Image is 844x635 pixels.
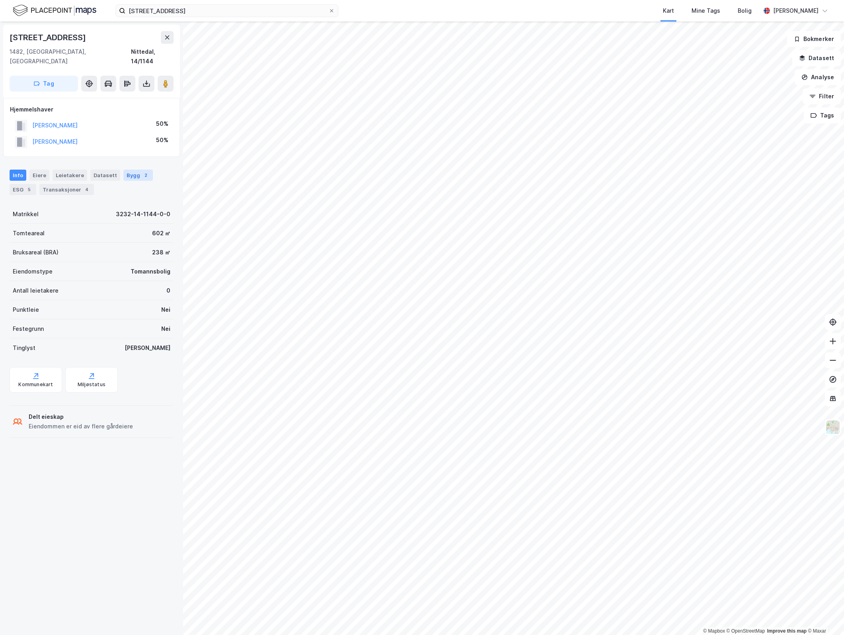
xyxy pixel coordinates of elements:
div: Tomannsbolig [131,267,170,276]
div: Eiendomstype [13,267,53,276]
div: Info [10,170,26,181]
a: Mapbox [703,628,725,634]
button: Tags [804,107,841,123]
button: Filter [803,88,841,104]
div: [PERSON_NAME] [773,6,819,16]
div: Festegrunn [13,324,44,334]
input: Søk på adresse, matrikkel, gårdeiere, leietakere eller personer [125,5,328,17]
div: Bolig [738,6,752,16]
div: 238 ㎡ [152,248,170,257]
div: Mine Tags [692,6,720,16]
div: Bygg [123,170,153,181]
a: OpenStreetMap [727,628,765,634]
div: Delt eieskap [29,412,133,422]
img: logo.f888ab2527a4732fd821a326f86c7f29.svg [13,4,96,18]
div: 1482, [GEOGRAPHIC_DATA], [GEOGRAPHIC_DATA] [10,47,131,66]
div: Nei [161,324,170,334]
div: Tomteareal [13,229,45,238]
div: Miljøstatus [78,381,105,388]
div: 5 [25,186,33,193]
div: Bruksareal (BRA) [13,248,59,257]
div: Kommunekart [18,381,53,388]
div: Nei [161,305,170,315]
div: Eiere [29,170,49,181]
div: [STREET_ADDRESS] [10,31,88,44]
img: Z [825,420,840,435]
div: Punktleie [13,305,39,315]
div: 4 [83,186,91,193]
div: Kontrollprogram for chat [804,597,844,635]
div: Tinglyst [13,343,35,353]
button: Analyse [795,69,841,85]
button: Bokmerker [787,31,841,47]
div: 50% [156,135,168,145]
div: 50% [156,119,168,129]
div: Kart [663,6,674,16]
button: Tag [10,76,78,92]
div: 3232-14-1144-0-0 [116,209,170,219]
div: Datasett [90,170,120,181]
div: Leietakere [53,170,87,181]
div: Nittedal, 14/1144 [131,47,174,66]
div: Antall leietakere [13,286,59,295]
div: Matrikkel [13,209,39,219]
div: 2 [142,171,150,179]
div: Eiendommen er eid av flere gårdeiere [29,422,133,431]
div: Transaksjoner [39,184,94,195]
div: ESG [10,184,36,195]
div: 0 [166,286,170,295]
div: [PERSON_NAME] [125,343,170,353]
div: Hjemmelshaver [10,105,173,114]
button: Datasett [792,50,841,66]
iframe: Chat Widget [804,597,844,635]
div: 602 ㎡ [152,229,170,238]
a: Improve this map [767,628,807,634]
